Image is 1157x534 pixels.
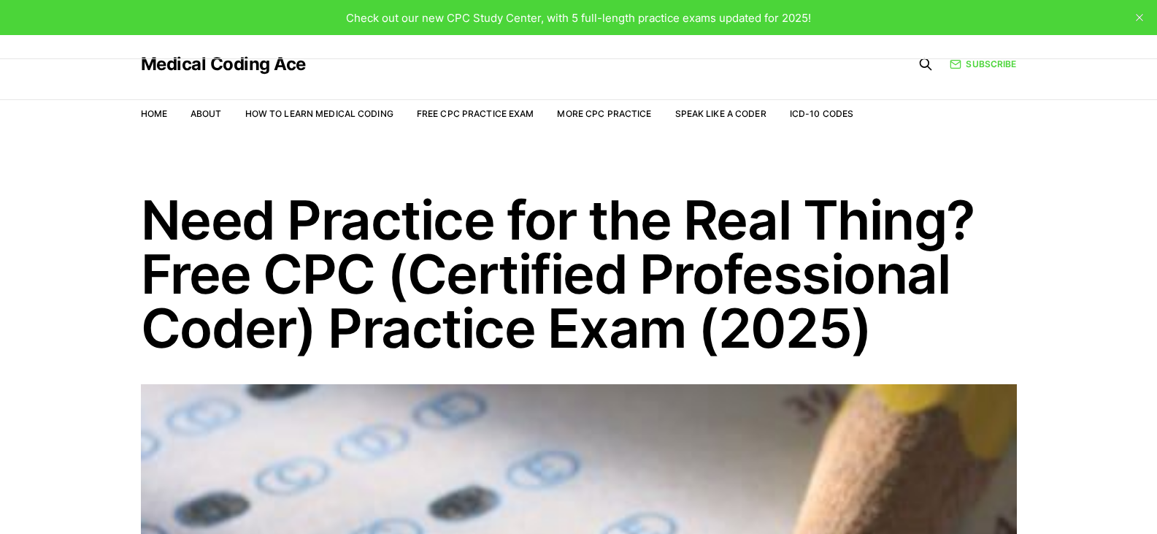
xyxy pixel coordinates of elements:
button: close [1128,6,1151,29]
a: Subscribe [950,57,1016,71]
a: How to Learn Medical Coding [245,108,393,119]
a: About [191,108,222,119]
iframe: portal-trigger [919,462,1157,534]
span: Check out our new CPC Study Center, with 5 full-length practice exams updated for 2025! [346,11,811,25]
a: Medical Coding Ace [141,56,306,73]
a: More CPC Practice [557,108,651,119]
h1: Need Practice for the Real Thing? Free CPC (Certified Professional Coder) Practice Exam (2025) [141,193,1017,355]
a: Speak Like a Coder [675,108,766,119]
a: Home [141,108,167,119]
a: ICD-10 Codes [790,108,853,119]
a: Free CPC Practice Exam [417,108,534,119]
